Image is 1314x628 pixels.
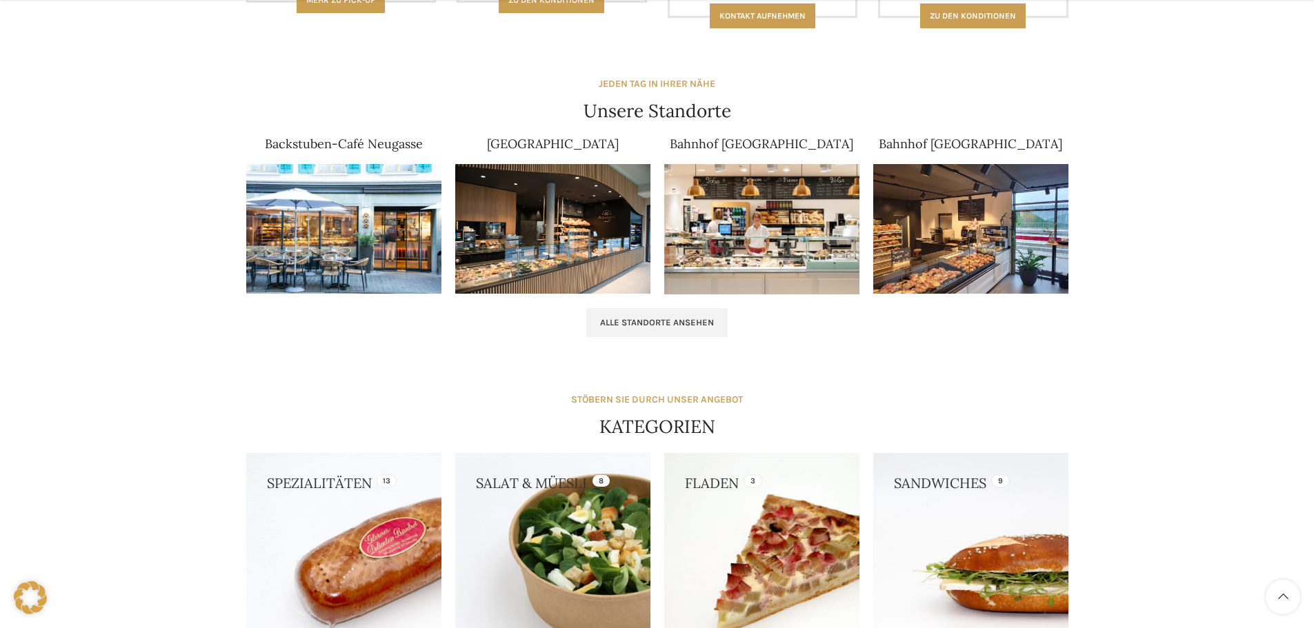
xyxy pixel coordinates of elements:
a: Bahnhof [GEOGRAPHIC_DATA] [670,136,853,152]
span: Kontakt aufnehmen [719,11,806,21]
h4: Unsere Standorte [584,99,731,123]
a: Backstuben-Café Neugasse [265,136,423,152]
a: Scroll to top button [1266,580,1300,614]
span: Zu den konditionen [930,11,1016,21]
a: Bahnhof [GEOGRAPHIC_DATA] [879,136,1062,152]
span: Alle Standorte ansehen [600,317,714,328]
a: Zu den konditionen [920,3,1026,28]
div: STÖBERN SIE DURCH UNSER ANGEBOT [571,392,743,407]
a: Kontakt aufnehmen [710,3,815,28]
a: [GEOGRAPHIC_DATA] [487,136,619,152]
h4: KATEGORIEN [599,414,715,439]
div: JEDEN TAG IN IHRER NÄHE [599,77,715,92]
a: Alle Standorte ansehen [586,308,728,337]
